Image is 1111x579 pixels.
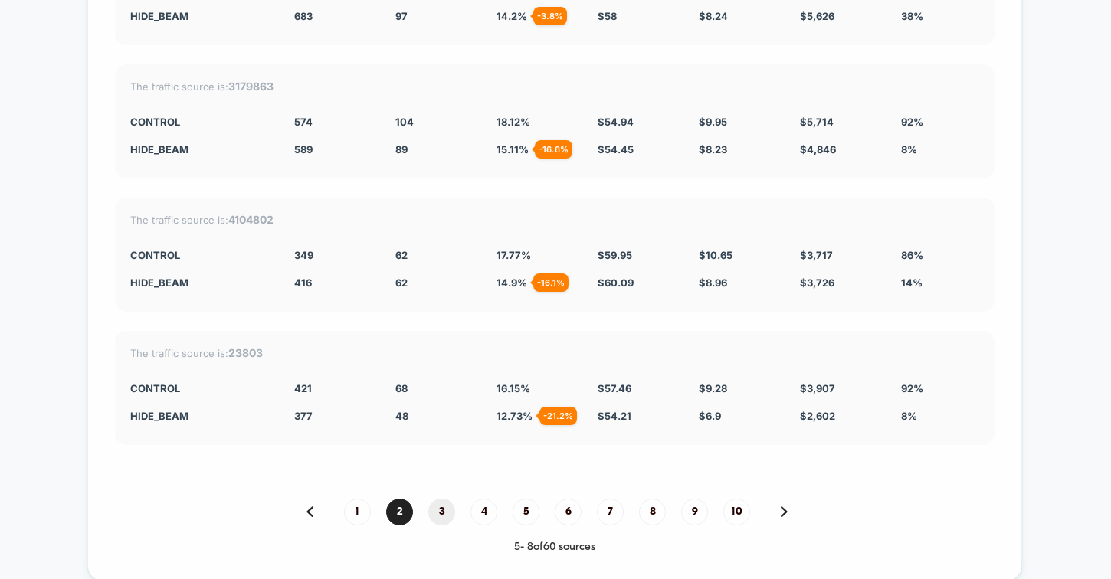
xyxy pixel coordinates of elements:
[699,382,727,394] span: $ 9.28
[294,143,313,155] span: 589
[598,382,631,394] span: $ 57.46
[386,499,413,525] span: 2
[723,499,750,525] span: 10
[901,143,979,155] div: 8%
[699,10,728,22] span: $ 8.24
[699,116,727,128] span: $ 9.95
[533,7,567,25] div: - 3.8 %
[597,499,624,525] span: 7
[306,506,313,517] img: pagination back
[228,346,263,359] strong: 23803
[901,382,979,394] div: 92%
[681,499,708,525] span: 9
[497,410,533,422] span: 12.73 %
[130,410,271,422] div: Hide_Beam
[598,276,634,289] span: $ 60.09
[395,10,408,22] span: 97
[513,499,539,525] span: 5
[535,140,572,159] div: - 16.6 %
[294,382,312,394] span: 421
[395,382,408,394] span: 68
[395,410,408,422] span: 48
[699,249,732,261] span: $ 10.65
[639,499,666,525] span: 8
[497,143,529,155] span: 15.11 %
[130,276,271,289] div: Hide_Beam
[470,499,497,525] span: 4
[539,407,577,425] div: - 21.2 %
[800,276,834,289] span: $ 3,726
[294,249,313,261] span: 349
[228,213,274,226] strong: 4104802
[497,249,531,261] span: 17.77 %
[699,143,727,155] span: $ 8.23
[800,410,835,422] span: $ 2,602
[901,276,979,289] div: 14%
[800,382,835,394] span: $ 3,907
[428,499,455,525] span: 3
[130,346,979,359] div: The traffic source is:
[115,541,995,554] div: 5 - 8 of 60 sources
[497,276,527,289] span: 14.9 %
[294,276,312,289] span: 416
[901,410,979,422] div: 8%
[901,249,979,261] div: 86%
[555,499,582,525] span: 6
[294,10,313,22] span: 683
[130,143,271,155] div: Hide_Beam
[533,273,569,292] div: - 16.1 %
[901,10,979,22] div: 38%
[901,116,979,128] div: 92%
[395,143,408,155] span: 89
[130,249,271,261] div: CONTROL
[598,10,617,22] span: $ 58
[800,143,836,155] span: $ 4,846
[130,382,271,394] div: CONTROL
[395,276,408,289] span: 62
[497,116,530,128] span: 18.12 %
[800,10,834,22] span: $ 5,626
[294,410,313,422] span: 377
[395,116,414,128] span: 104
[598,143,634,155] span: $ 54.45
[344,499,371,525] span: 1
[699,276,727,289] span: $ 8.96
[598,116,634,128] span: $ 54.94
[130,10,271,22] div: Hide_Beam
[497,382,530,394] span: 16.15 %
[598,410,631,422] span: $ 54.21
[130,116,271,128] div: CONTROL
[800,116,834,128] span: $ 5,714
[130,213,979,226] div: The traffic source is:
[598,249,632,261] span: $ 59.95
[395,249,408,261] span: 62
[228,80,274,93] strong: 3179863
[699,410,721,422] span: $ 6.9
[294,116,313,128] span: 574
[130,80,979,93] div: The traffic source is:
[497,10,527,22] span: 14.2 %
[781,506,788,517] img: pagination forward
[800,249,833,261] span: $ 3,717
